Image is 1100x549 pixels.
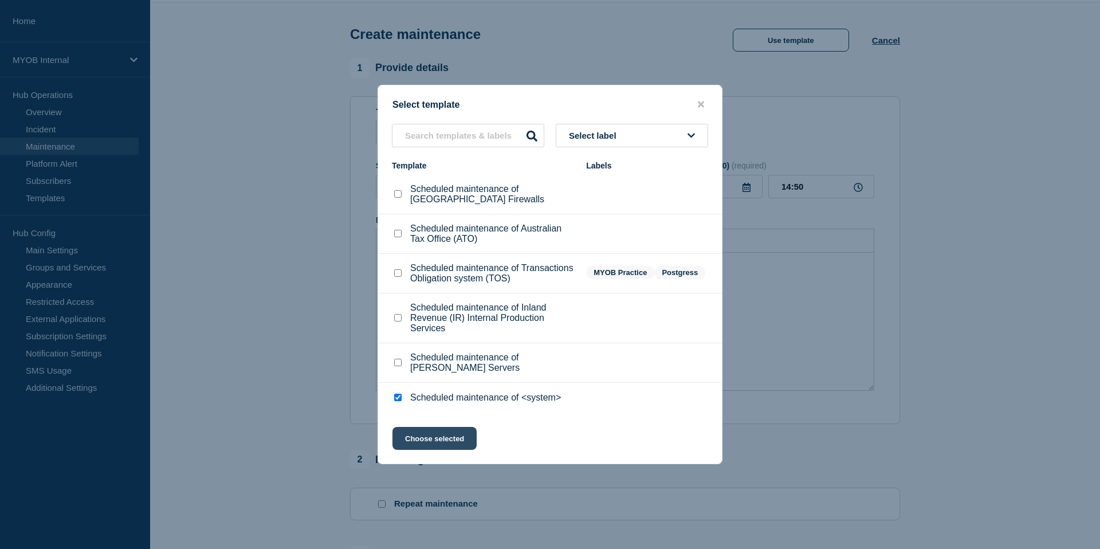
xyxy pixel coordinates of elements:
p: Scheduled maintenance of <system> [410,393,561,403]
p: Scheduled maintenance of [GEOGRAPHIC_DATA] Firewalls [410,184,575,205]
div: Labels [586,161,708,170]
p: Scheduled maintenance of [PERSON_NAME] Servers [410,352,575,373]
button: Select label [556,124,708,147]
p: Scheduled maintenance of Australian Tax Office (ATO) [410,223,575,244]
span: MYOB Practice [586,266,654,279]
input: Scheduled maintenance of Palo Alto Firewalls checkbox [394,190,402,198]
div: Select template [378,99,722,110]
button: Choose selected [392,427,477,450]
input: Scheduled maintenance of Archie Servers checkbox [394,359,402,366]
span: Postgress [654,266,705,279]
span: Select label [569,131,621,140]
p: Scheduled maintenance of Inland Revenue (IR) Internal Production Services [410,303,575,334]
input: Search templates & labels [392,124,544,147]
p: Scheduled maintenance of Transactions Obligation system (TOS) [410,263,575,284]
div: Template [392,161,575,170]
input: Scheduled maintenance of Inland Revenue (IR) Internal Production Services checkbox [394,314,402,321]
button: close button [694,99,708,110]
input: Scheduled maintenance of Australian Tax Office (ATO) checkbox [394,230,402,237]
input: Scheduled maintenance of Transactions Obligation system (TOS) checkbox [394,269,402,277]
input: Scheduled maintenance of <system> checkbox [394,394,402,401]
